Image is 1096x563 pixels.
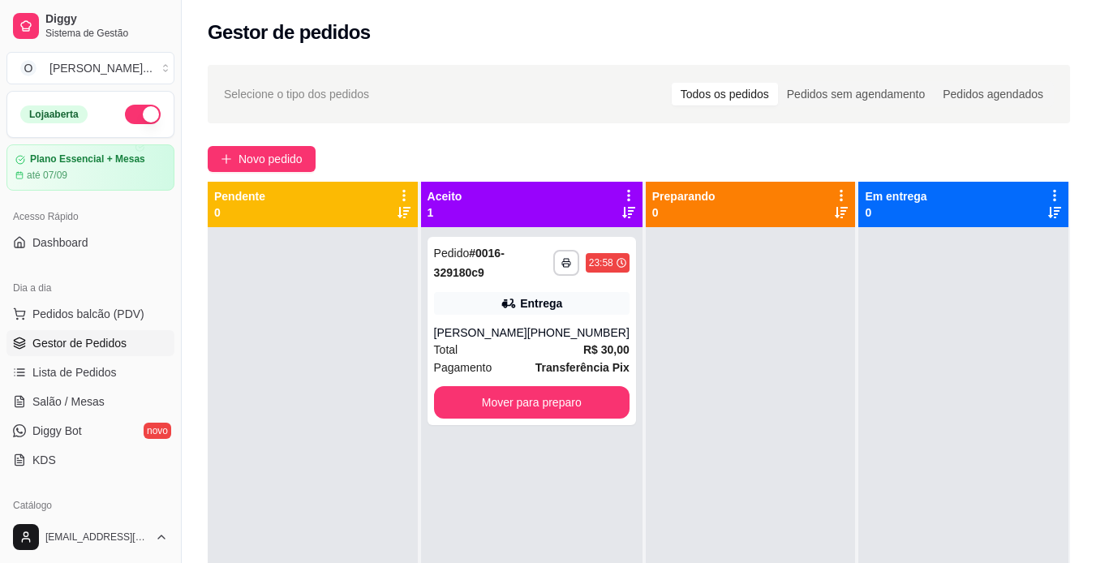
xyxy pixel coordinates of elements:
[49,60,153,76] div: [PERSON_NAME] ...
[239,150,303,168] span: Novo pedido
[428,188,462,204] p: Aceito
[428,204,462,221] p: 1
[434,386,630,419] button: Mover para preparo
[527,324,630,341] div: [PHONE_NUMBER]
[865,188,926,204] p: Em entrega
[6,492,174,518] div: Catálogo
[6,52,174,84] button: Select a team
[672,83,778,105] div: Todos os pedidos
[434,341,458,359] span: Total
[45,27,168,40] span: Sistema de Gestão
[208,146,316,172] button: Novo pedido
[535,361,630,374] strong: Transferência Pix
[6,230,174,256] a: Dashboard
[208,19,371,45] h2: Gestor de pedidos
[32,364,117,380] span: Lista de Pedidos
[583,343,630,356] strong: R$ 30,00
[20,60,37,76] span: O
[589,256,613,269] div: 23:58
[32,452,56,468] span: KDS
[778,83,934,105] div: Pedidos sem agendamento
[221,153,232,165] span: plus
[6,275,174,301] div: Dia a dia
[214,204,265,221] p: 0
[6,301,174,327] button: Pedidos balcão (PDV)
[224,85,369,103] span: Selecione o tipo dos pedidos
[6,447,174,473] a: KDS
[434,324,527,341] div: [PERSON_NAME]
[434,247,505,279] strong: # 0016-329180c9
[214,188,265,204] p: Pendente
[865,204,926,221] p: 0
[434,359,492,376] span: Pagamento
[32,335,127,351] span: Gestor de Pedidos
[6,204,174,230] div: Acesso Rápido
[45,12,168,27] span: Diggy
[32,234,88,251] span: Dashboard
[6,389,174,415] a: Salão / Mesas
[434,247,470,260] span: Pedido
[520,295,562,312] div: Entrega
[32,393,105,410] span: Salão / Mesas
[652,188,716,204] p: Preparando
[20,105,88,123] div: Loja aberta
[652,204,716,221] p: 0
[45,531,148,544] span: [EMAIL_ADDRESS][DOMAIN_NAME]
[6,6,174,45] a: DiggySistema de Gestão
[6,418,174,444] a: Diggy Botnovo
[32,423,82,439] span: Diggy Bot
[6,144,174,191] a: Plano Essencial + Mesasaté 07/09
[934,83,1052,105] div: Pedidos agendados
[6,518,174,557] button: [EMAIL_ADDRESS][DOMAIN_NAME]
[6,359,174,385] a: Lista de Pedidos
[6,330,174,356] a: Gestor de Pedidos
[27,169,67,182] article: até 07/09
[30,153,145,165] article: Plano Essencial + Mesas
[32,306,144,322] span: Pedidos balcão (PDV)
[125,105,161,124] button: Alterar Status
